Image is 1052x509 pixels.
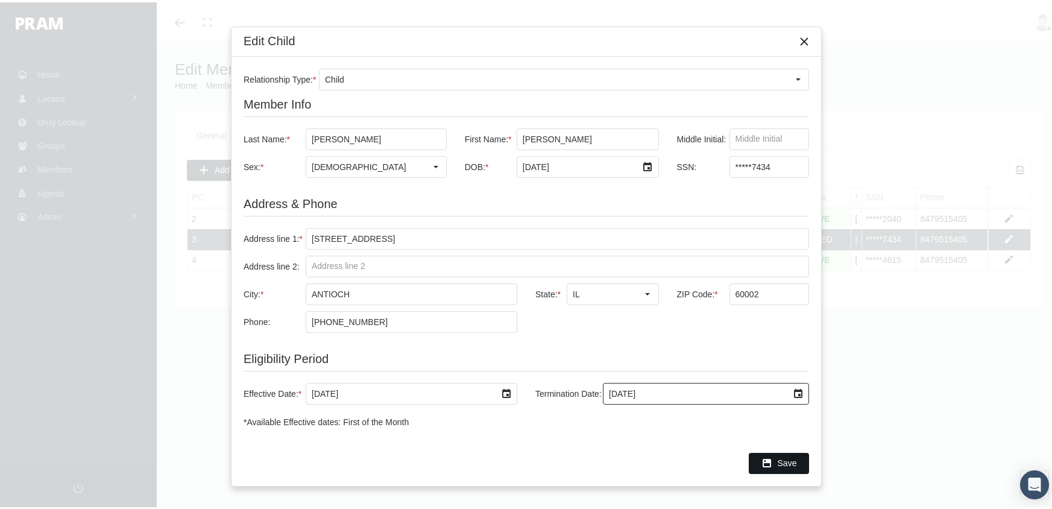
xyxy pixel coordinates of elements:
span: DOB: [465,160,485,169]
div: Edit Child [244,31,295,47]
span: Middle Initial: [677,132,726,142]
span: Address line 2: [244,259,300,269]
span: Last Name: [244,132,287,142]
div: Select [638,282,658,302]
div: Select [426,154,446,175]
span: SSN: [677,160,697,169]
span: Termination Date: [535,387,602,396]
span: Sex: [244,160,260,169]
span: Member Info [244,95,311,109]
span: Relationship Type: [244,72,313,82]
span: First Name: [465,132,508,142]
span: Effective Date: [244,387,298,396]
div: Select [788,67,808,87]
span: Eligibility Period [244,350,329,363]
div: Save [749,451,809,472]
span: Address & Phone [244,195,338,208]
span: ZIP Code: [677,287,715,297]
span: City: [244,287,260,297]
div: *Available Effective dates: First of the Month [244,414,809,426]
div: Select [638,154,658,175]
div: Select [788,381,808,402]
span: Address line 1: [244,232,300,241]
div: Select [496,381,517,402]
div: Close [793,28,815,50]
div: Open Intercom Messenger [1020,468,1049,497]
span: State: [535,287,558,297]
span: Save [778,456,797,466]
span: Phone: [244,315,270,324]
